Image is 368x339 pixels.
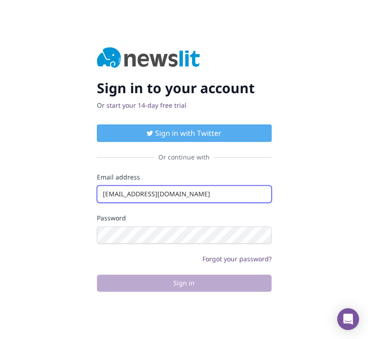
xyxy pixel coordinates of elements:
span: Or continue with [155,153,213,162]
a: Forgot your password? [202,254,272,263]
img: Newslit [97,47,200,69]
div: Open Intercom Messenger [337,308,359,330]
label: Email address [97,173,272,182]
p: Or [97,101,272,110]
a: start your 14-day free trial [106,101,187,110]
button: Sign in [97,274,272,292]
h2: Sign in to your account [97,80,272,96]
label: Password [97,214,272,223]
button: Sign in with Twitter [97,125,272,142]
